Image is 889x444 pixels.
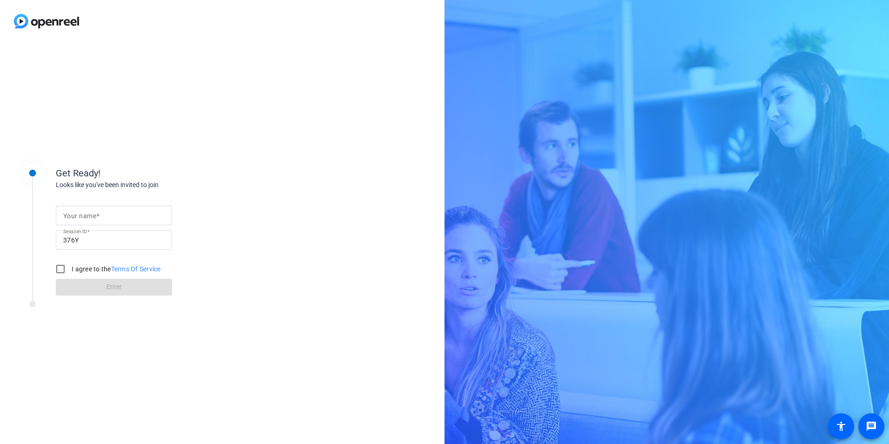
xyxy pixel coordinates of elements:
[56,180,242,190] div: Looks like you've been invited to join
[836,421,847,432] mat-icon: accessibility
[70,264,161,274] label: I agree to the
[63,229,87,234] mat-label: Session ID
[111,265,161,273] a: Terms Of Service
[866,421,877,432] mat-icon: message
[63,212,96,220] mat-label: Your name
[56,166,242,180] div: Get Ready!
